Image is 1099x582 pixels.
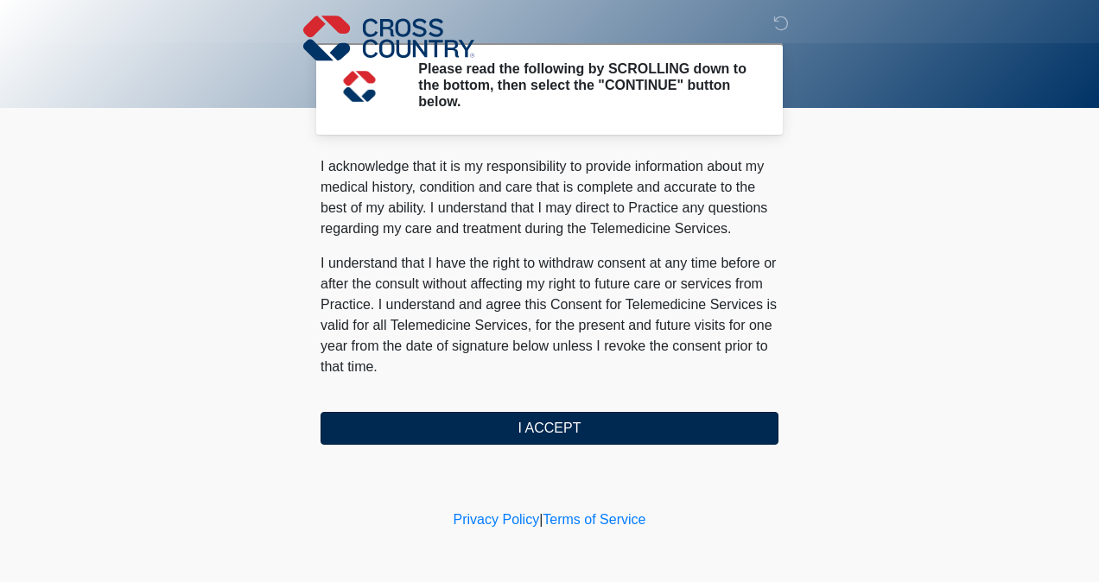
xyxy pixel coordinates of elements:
[321,412,778,445] button: I ACCEPT
[454,512,540,527] a: Privacy Policy
[539,512,543,527] a: |
[321,156,778,239] p: I acknowledge that it is my responsibility to provide information about my medical history, condi...
[418,60,753,111] h2: Please read the following by SCROLLING down to the bottom, then select the "CONTINUE" button below.
[543,512,645,527] a: Terms of Service
[334,60,385,112] img: Agent Avatar
[303,13,474,63] img: Cross Country Logo
[321,253,778,377] p: I understand that I have the right to withdraw consent at any time before or after the consult wi...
